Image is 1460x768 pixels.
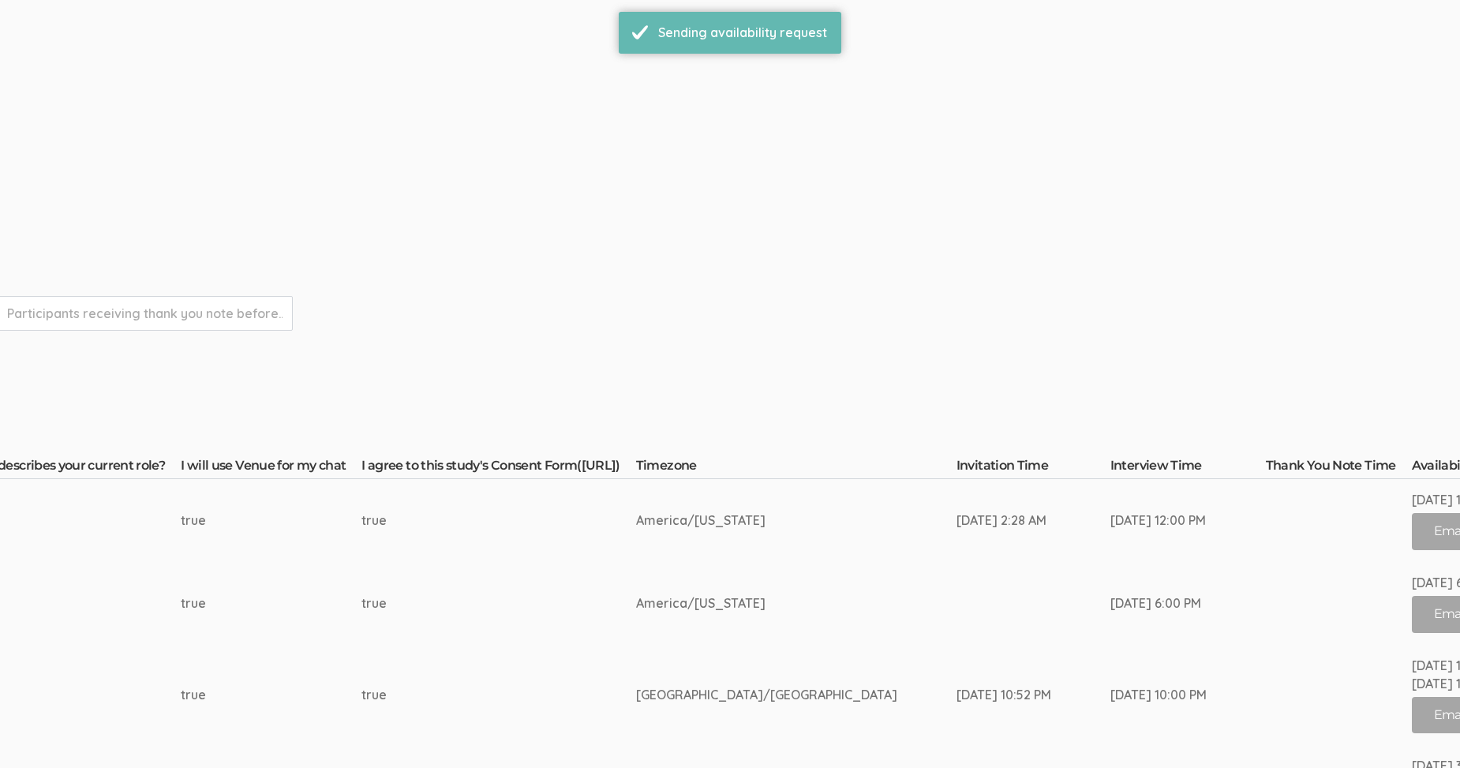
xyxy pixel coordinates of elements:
[181,594,302,613] div: true
[658,24,827,42] div: Sending availability request
[636,457,956,479] th: Timezone
[1110,457,1266,479] th: Interview Time
[956,457,1110,479] th: Invitation Time
[361,511,576,530] div: true
[636,479,956,562] td: America/[US_STATE]
[181,457,361,479] th: I will use Venue for my chat
[1266,457,1412,479] th: Thank You Note Time
[956,511,1051,530] div: [DATE] 2:28 AM
[636,645,956,746] td: [GEOGRAPHIC_DATA]/[GEOGRAPHIC_DATA]
[181,511,302,530] div: true
[361,457,635,479] th: I agree to this study's Consent Form([URL])
[1110,511,1207,530] div: [DATE] 12:00 PM
[181,686,302,704] div: true
[1110,686,1207,704] div: [DATE] 10:00 PM
[361,686,576,704] div: true
[1110,594,1207,613] div: [DATE] 6:00 PM
[956,686,1051,704] div: [DATE] 10:52 PM
[1381,692,1460,768] iframe: Chat Widget
[361,594,576,613] div: true
[636,562,956,645] td: America/[US_STATE]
